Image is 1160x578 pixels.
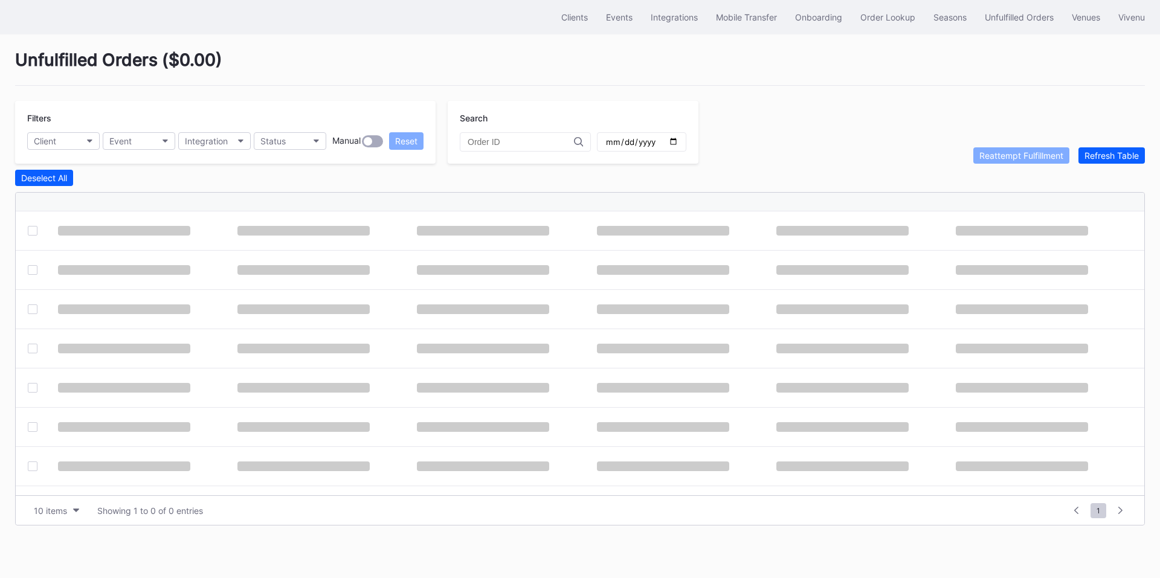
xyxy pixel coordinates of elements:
button: Refresh Table [1078,147,1145,164]
span: 1 [1091,503,1106,518]
div: Refresh Table [1084,150,1139,161]
button: Seasons [924,6,976,28]
button: Client [27,132,100,150]
button: Vivenu [1109,6,1154,28]
div: Event [109,136,132,146]
button: Integration [178,132,251,150]
div: Deselect All [21,173,67,183]
button: Onboarding [786,6,851,28]
div: Search [460,113,686,123]
button: Event [103,132,175,150]
div: Client [34,136,56,146]
div: Reset [395,136,417,146]
div: Events [606,12,633,22]
button: 10 items [28,503,85,519]
button: Unfulfilled Orders [976,6,1063,28]
button: Reattempt Fulfillment [973,147,1069,164]
button: Mobile Transfer [707,6,786,28]
div: Reattempt Fulfillment [979,150,1063,161]
div: Onboarding [795,12,842,22]
button: Status [254,132,326,150]
button: Events [597,6,642,28]
div: Status [260,136,286,146]
div: Venues [1072,12,1100,22]
div: Showing 1 to 0 of 0 entries [97,506,203,516]
div: Integrations [651,12,698,22]
div: Filters [27,113,424,123]
div: Seasons [933,12,967,22]
div: Unfulfilled Orders ( $0.00 ) [15,50,1145,86]
div: Integration [185,136,228,146]
div: Mobile Transfer [716,12,777,22]
input: Order ID [468,137,574,147]
button: Deselect All [15,170,73,186]
div: Manual [332,135,361,147]
div: Clients [561,12,588,22]
button: Clients [552,6,597,28]
div: 10 items [34,506,67,516]
div: Unfulfilled Orders [985,12,1054,22]
button: Order Lookup [851,6,924,28]
div: Vivenu [1118,12,1145,22]
button: Venues [1063,6,1109,28]
button: Reset [389,132,424,150]
div: Order Lookup [860,12,915,22]
button: Integrations [642,6,707,28]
